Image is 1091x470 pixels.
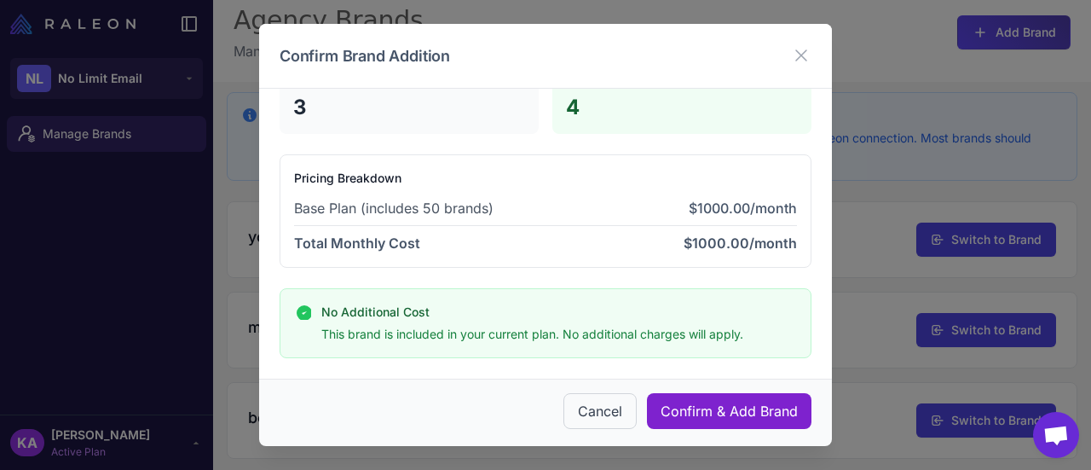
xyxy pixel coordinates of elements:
span: $1000.00/month [689,198,797,218]
h4: Pricing Breakdown [294,169,797,188]
h4: No Additional Cost [321,303,743,322]
button: Confirm & Add Brand [647,393,811,429]
span: Total Monthly Cost [294,233,420,253]
span: Base Plan (includes 50 brands) [294,198,494,218]
p: 4 [566,94,798,121]
a: Open chat [1033,412,1079,458]
button: Cancel [563,393,637,429]
p: This brand is included in your current plan. No additional charges will apply. [321,325,743,344]
p: 3 [293,94,525,121]
h3: Confirm Brand Addition [280,44,450,67]
span: $1000.00/month [684,233,797,253]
